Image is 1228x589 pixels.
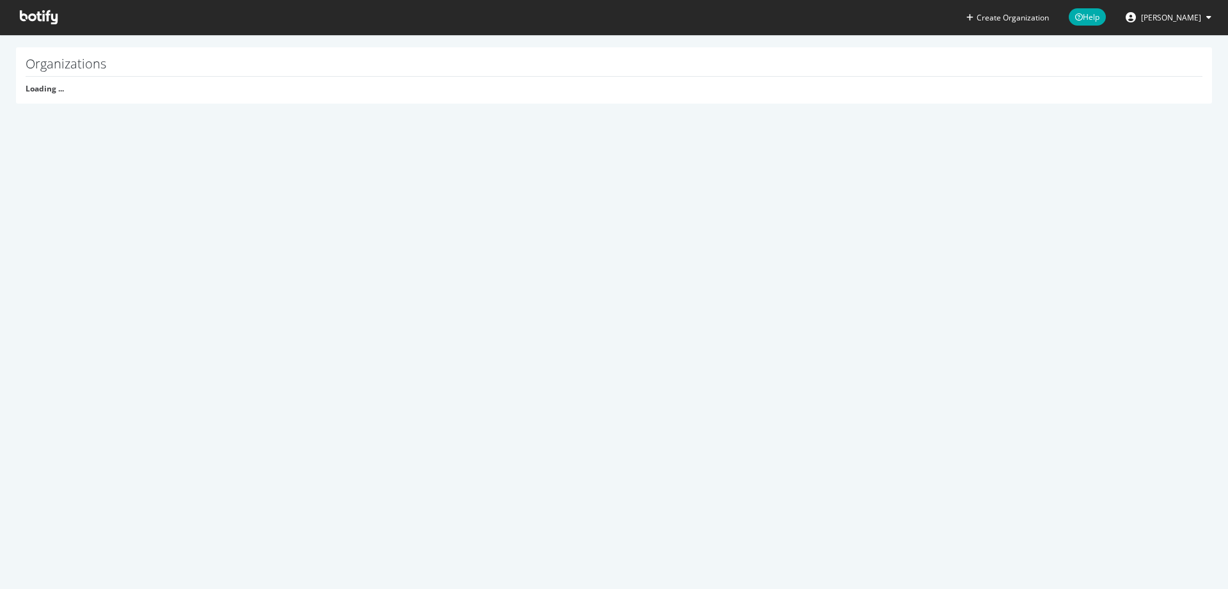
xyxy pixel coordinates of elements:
[26,83,64,94] strong: Loading ...
[1069,8,1106,26] span: Help
[26,57,1202,77] h1: Organizations
[1141,12,1201,23] span: Victor Pan
[966,12,1050,24] button: Create Organization
[1115,7,1222,27] button: [PERSON_NAME]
